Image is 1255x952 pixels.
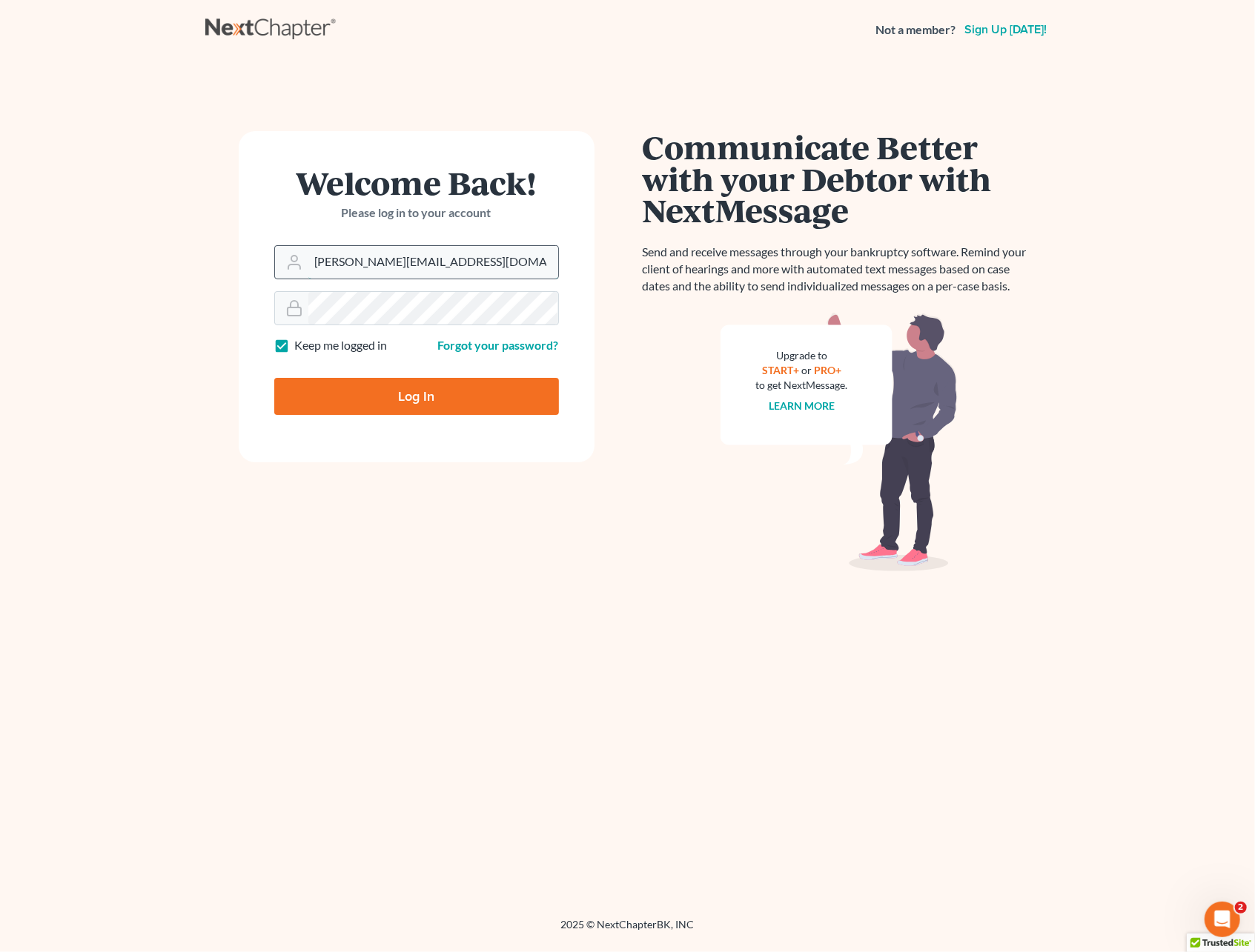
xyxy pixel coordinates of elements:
span: 2 [1235,902,1247,913]
a: Sign up [DATE]! [962,24,1050,36]
span: or [801,364,812,376]
div: Upgrade to [756,348,848,363]
input: Email Address [308,246,558,279]
p: Please log in to your account [274,204,559,222]
h1: Welcome Back! [274,167,559,199]
input: Log In [274,378,559,415]
a: Forgot your password? [438,338,559,352]
a: START+ [762,364,799,376]
h1: Communicate Better with your Debtor with NextMessage [643,131,1036,226]
img: nextmessage_bg-59042aed3d76b12b5cd301f8e5b87938c9018125f34e5fa2b7a6b67550977c72.svg [721,313,958,572]
a: Learn more [769,399,835,412]
p: Send and receive messages through your bankruptcy software. Remind your client of hearings and mo... [643,244,1036,295]
div: 2025 © NextChapterBK, INC [205,917,1050,944]
iframe: Intercom live chat [1205,902,1240,937]
label: Keep me logged in [295,337,388,354]
strong: Not a member? [876,21,956,39]
div: to get NextMessage. [756,378,848,393]
a: PRO+ [814,364,841,376]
